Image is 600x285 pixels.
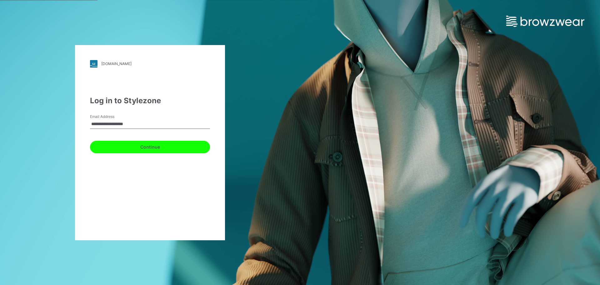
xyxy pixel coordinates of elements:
img: stylezone-logo.562084cfcfab977791bfbf7441f1a819.svg [90,60,97,68]
div: Log in to Stylezone [90,95,210,106]
div: [DOMAIN_NAME] [101,61,132,66]
a: [DOMAIN_NAME] [90,60,210,68]
label: Email Address [90,114,134,120]
button: Continue [90,141,210,153]
img: browzwear-logo.e42bd6dac1945053ebaf764b6aa21510.svg [506,16,584,27]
